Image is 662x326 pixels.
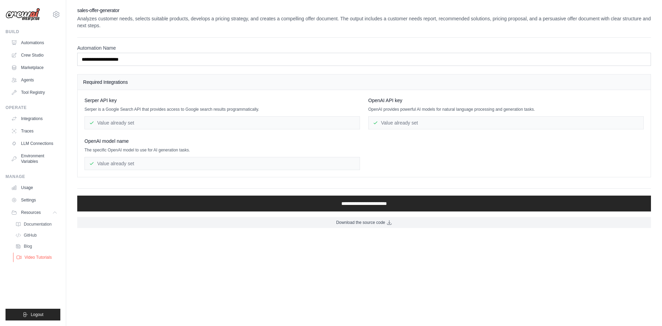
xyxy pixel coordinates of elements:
[6,29,60,34] div: Build
[8,207,60,218] button: Resources
[6,174,60,179] div: Manage
[24,244,32,249] span: Blog
[84,97,117,104] span: Serper API key
[84,116,360,129] div: Value already set
[8,87,60,98] a: Tool Registry
[8,75,60,86] a: Agents
[8,126,60,137] a: Traces
[84,157,360,170] div: Value already set
[24,255,52,260] span: Video Tutorials
[336,220,385,225] span: Download the source code
[13,253,61,262] a: Video Tutorials
[368,116,644,129] div: Value already set
[24,233,37,238] span: GitHub
[8,195,60,206] a: Settings
[8,182,60,193] a: Usage
[6,8,40,21] img: Logo
[12,230,60,240] a: GitHub
[84,138,129,145] span: OpenAI model name
[368,97,402,104] span: OpenAI API key
[8,37,60,48] a: Automations
[368,107,644,112] p: OpenAI provides powerful AI models for natural language processing and generation tasks.
[12,241,60,251] a: Blog
[84,147,360,153] p: The specific OpenAI model to use for AI generation tasks.
[8,50,60,61] a: Crew Studio
[77,217,651,228] a: Download the source code
[21,210,41,215] span: Resources
[8,62,60,73] a: Marketplace
[8,138,60,149] a: LLM Connections
[77,45,651,51] label: Automation Name
[8,113,60,124] a: Integrations
[24,221,52,227] span: Documentation
[6,105,60,110] div: Operate
[8,150,60,167] a: Environment Variables
[77,7,651,14] h2: sales-offer-generator
[84,107,360,112] p: Serper is a Google Search API that provides access to Google search results programmatically.
[83,79,645,86] h4: Required Integrations
[12,219,60,229] a: Documentation
[6,309,60,320] button: Logout
[77,15,651,29] p: Analyzes customer needs, selects suitable products, develops a pricing strategy, and creates a co...
[31,312,43,317] span: Logout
